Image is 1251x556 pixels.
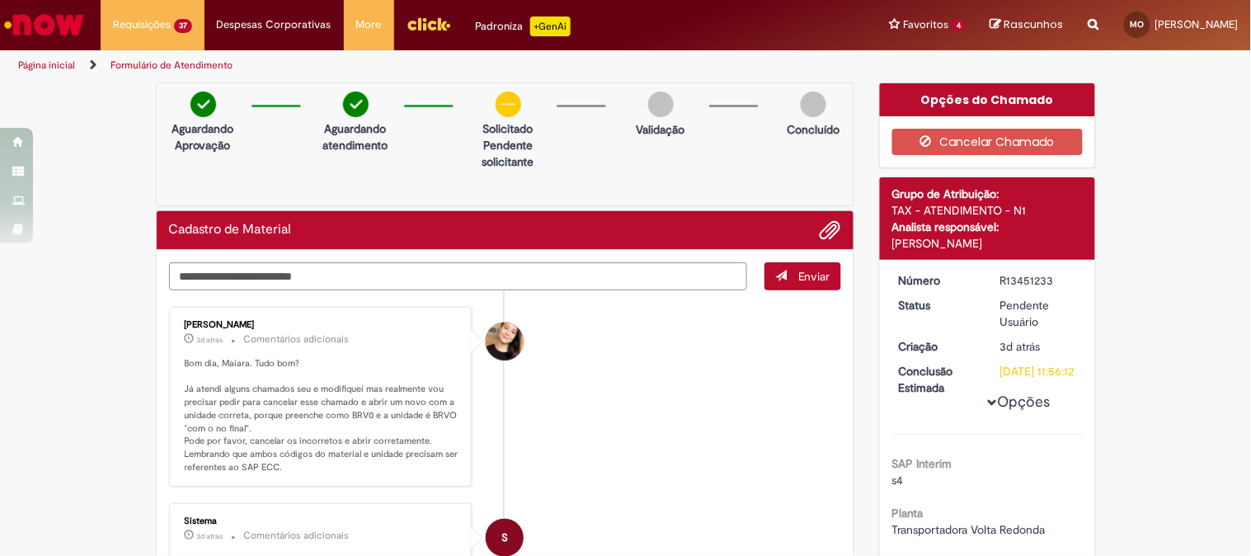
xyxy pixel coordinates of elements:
p: Bom dia, Maiara. Tudo bom? Já atendi alguns chamados seu e modifiquei mas realmente vou precisar ... [185,357,459,474]
div: Analista responsável: [892,219,1083,235]
small: Comentários adicionais [244,529,350,543]
small: Comentários adicionais [244,332,350,346]
dt: Status [887,297,988,313]
button: Cancelar Chamado [892,129,1083,155]
div: TAX - ATENDIMENTO - N1 [892,202,1083,219]
div: [DATE] 11:56:12 [1000,363,1077,379]
p: Pendente solicitante [468,137,548,170]
p: Aguardando atendimento [316,120,396,153]
img: click_logo_yellow_360x200.png [407,12,451,36]
p: Solicitado [468,120,548,137]
div: R13451233 [1000,272,1077,289]
b: Planta [892,506,924,521]
div: Opções do Chamado [880,83,1095,116]
span: More [356,16,382,33]
img: check-circle-green.png [190,92,216,117]
span: s4 [892,473,904,488]
b: SAP Interim [892,456,952,471]
p: Concluído [787,121,839,138]
a: Formulário de Atendimento [111,59,233,72]
span: Requisições [113,16,171,33]
textarea: Digite sua mensagem aqui... [169,262,748,290]
ul: Trilhas de página [12,50,821,81]
button: Adicionar anexos [820,219,841,241]
div: Sabrina De Vasconcelos [486,323,524,360]
span: [PERSON_NAME] [1155,17,1239,31]
time: 27/08/2025 10:39:54 [197,335,223,345]
dt: Conclusão Estimada [887,363,988,396]
dt: Criação [887,338,988,355]
div: Sistema [185,516,459,526]
time: 27/08/2025 09:56:05 [1000,339,1041,354]
div: [PERSON_NAME] [185,320,459,330]
div: Padroniza [476,16,571,36]
span: 37 [174,19,192,33]
dt: Número [887,272,988,289]
span: Favoritos [903,16,948,33]
span: MO [1131,19,1145,30]
div: Grupo de Atribuição: [892,186,1083,202]
p: +GenAi [530,16,571,36]
img: check-circle-green.png [343,92,369,117]
span: 3d atrás [1000,339,1041,354]
span: Despesas Corporativas [217,16,332,33]
span: 3d atrás [197,531,223,541]
span: Enviar [798,269,830,284]
p: Aguardando Aprovação [163,120,243,153]
img: ServiceNow [2,8,87,41]
img: img-circle-grey.png [801,92,826,117]
h2: Cadastro de Material Histórico de tíquete [169,223,292,238]
span: 4 [952,19,966,33]
span: 3d atrás [197,335,223,345]
span: Rascunhos [1004,16,1064,32]
div: [PERSON_NAME] [892,235,1083,252]
p: Validação [637,121,685,138]
time: 27/08/2025 09:56:18 [197,531,223,541]
span: Transportadora Volta Redonda [892,522,1046,537]
button: Enviar [764,262,841,290]
div: Pendente Usuário [1000,297,1077,330]
a: Rascunhos [990,17,1064,33]
a: Página inicial [18,59,75,72]
img: img-circle-grey.png [648,92,674,117]
img: circle-minus.png [496,92,521,117]
div: 27/08/2025 09:56:05 [1000,338,1077,355]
